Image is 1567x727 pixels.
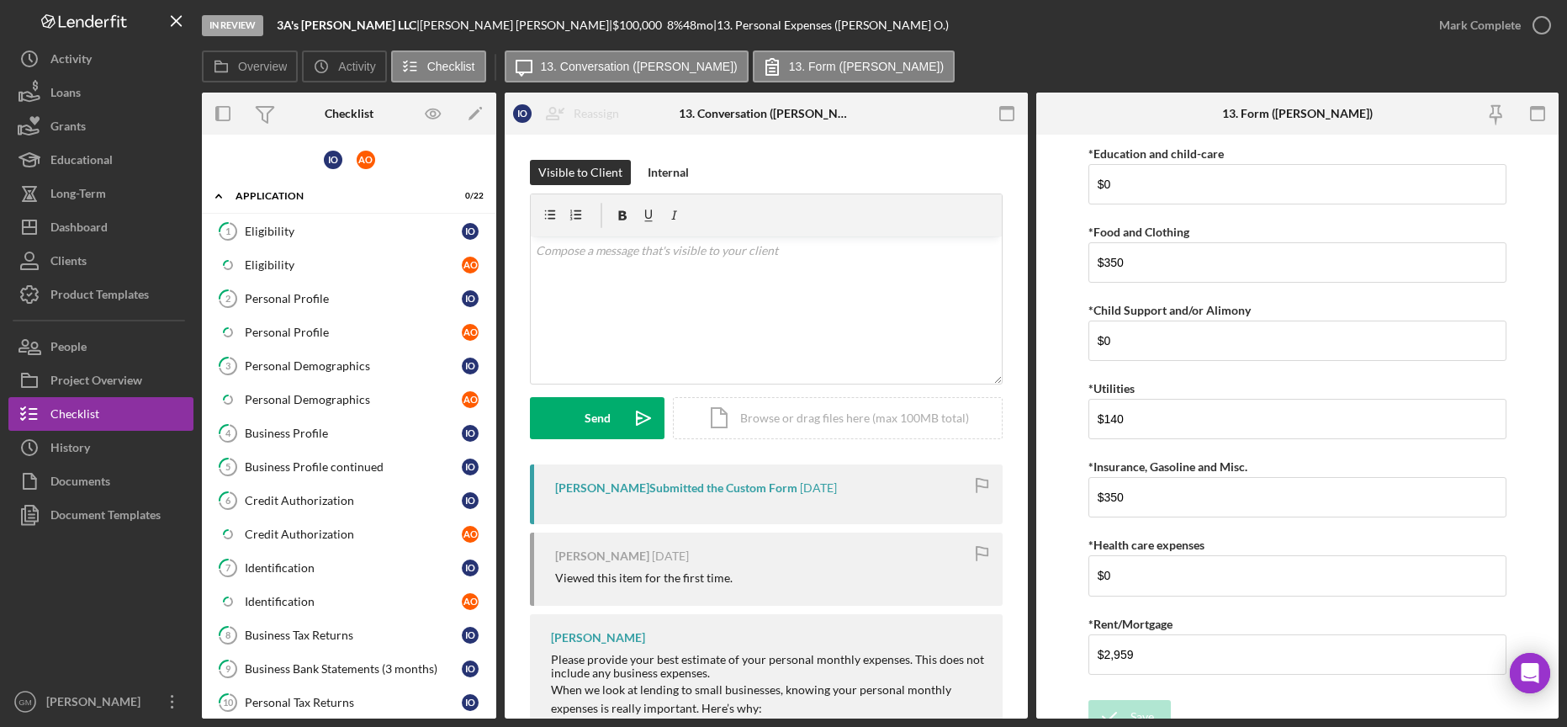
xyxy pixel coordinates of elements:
[42,685,151,723] div: [PERSON_NAME]
[210,417,488,450] a: 4Business ProfileIO
[50,498,161,536] div: Document Templates
[574,97,619,130] div: Reassign
[245,292,462,305] div: Personal Profile
[245,629,462,642] div: Business Tax Returns
[202,15,263,36] div: In Review
[238,60,287,73] label: Overview
[462,627,479,644] div: I O
[420,19,612,32] div: [PERSON_NAME] [PERSON_NAME] |
[462,358,479,374] div: I O
[8,431,193,464] a: History
[8,397,193,431] a: Checklist
[225,629,230,640] tspan: 8
[19,698,31,707] text: GM
[210,652,488,686] a: 9Business Bank Statements (3 months)IO
[210,316,488,349] a: Personal ProfileAO
[277,19,420,32] div: |
[530,160,631,185] button: Visible to Client
[8,363,193,397] button: Project Overview
[1439,8,1521,42] div: Mark Complete
[505,97,636,130] button: IOReassign
[245,494,462,507] div: Credit Authorization
[245,460,462,474] div: Business Profile continued
[8,685,193,719] button: GM[PERSON_NAME]
[1088,146,1224,161] label: *Education and child-care
[50,330,87,368] div: People
[513,104,532,123] div: I O
[245,528,462,541] div: Credit Authorization
[585,397,611,439] div: Send
[50,210,108,248] div: Dashboard
[462,290,479,307] div: I O
[210,585,488,618] a: IdentificationAO
[8,498,193,532] a: Document Templates
[8,76,193,109] button: Loans
[245,662,462,676] div: Business Bank Statements (3 months)
[210,383,488,417] a: Personal DemographicsAO
[8,464,193,498] button: Documents
[210,215,488,248] a: 1EligibilityIO
[505,50,749,82] button: 13. Conversation ([PERSON_NAME])
[538,160,622,185] div: Visible to Client
[713,19,949,32] div: | 13. Personal Expenses ([PERSON_NAME] O.)
[325,107,373,120] div: Checklist
[50,431,90,469] div: History
[210,248,488,282] a: EligibilityAO
[1088,381,1135,395] label: *Utilities
[245,225,462,238] div: Eligibility
[245,427,462,440] div: Business Profile
[541,60,738,73] label: 13. Conversation ([PERSON_NAME])
[8,244,193,278] a: Clients
[427,60,475,73] label: Checklist
[225,427,231,438] tspan: 4
[223,697,234,708] tspan: 10
[8,330,193,363] a: People
[245,696,462,709] div: Personal Tax Returns
[202,50,298,82] button: Overview
[245,561,462,575] div: Identification
[612,18,662,32] span: $100,000
[357,151,375,169] div: A O
[648,160,689,185] div: Internal
[50,42,92,80] div: Activity
[391,50,486,82] button: Checklist
[639,160,697,185] button: Internal
[1088,617,1173,631] label: *Rent/Mortgage
[50,278,149,316] div: Product Templates
[245,326,462,339] div: Personal Profile
[245,393,462,406] div: Personal Demographics
[8,109,193,143] button: Grants
[225,293,230,304] tspan: 2
[462,560,479,576] div: I O
[245,258,462,272] div: Eligibility
[551,631,645,645] div: [PERSON_NAME]
[245,359,462,373] div: Personal Demographics
[555,571,733,585] div: Viewed this item for the first time.
[8,143,193,177] button: Educational
[302,50,386,82] button: Activity
[462,223,479,240] div: I O
[8,42,193,76] button: Activity
[555,481,797,495] div: [PERSON_NAME] Submitted the Custom Form
[683,19,713,32] div: 48 mo
[1510,653,1550,693] div: Open Intercom Messenger
[210,450,488,484] a: 5Business Profile continuedIO
[555,549,649,563] div: [PERSON_NAME]
[225,226,230,236] tspan: 1
[210,618,488,652] a: 8Business Tax ReturnsIO
[462,661,479,677] div: I O
[50,397,99,435] div: Checklist
[225,663,231,674] tspan: 9
[50,109,86,147] div: Grants
[210,282,488,316] a: 2Personal ProfileIO
[1088,303,1251,317] label: *Child Support and/or Alimony
[324,151,342,169] div: I O
[462,694,479,711] div: I O
[8,278,193,311] button: Product Templates
[652,549,689,563] time: 2025-07-24 19:12
[551,653,986,680] div: Please provide your best estimate of your personal monthly expenses. This does not include any bu...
